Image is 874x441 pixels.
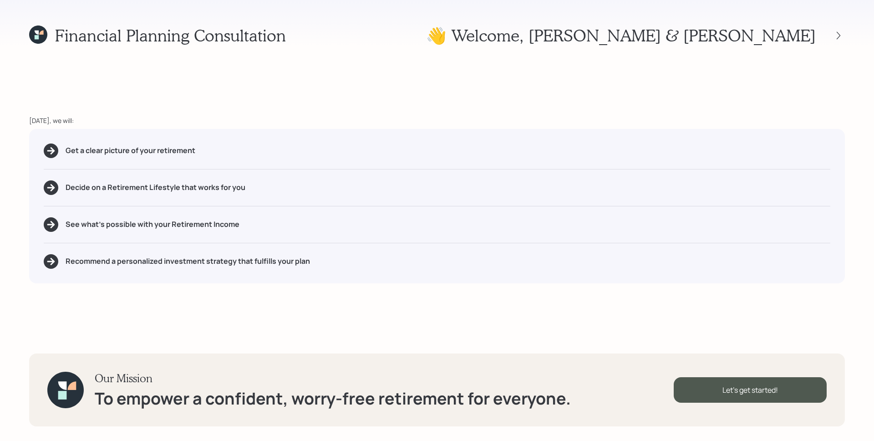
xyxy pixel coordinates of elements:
h5: Get a clear picture of your retirement [66,146,195,155]
h5: Decide on a Retirement Lifestyle that works for you [66,183,245,192]
div: [DATE], we will: [29,116,845,125]
h1: 👋 Welcome , [PERSON_NAME] & [PERSON_NAME] [426,26,816,45]
h1: Financial Planning Consultation [55,26,286,45]
h3: Our Mission [95,372,571,385]
div: Let's get started! [674,377,827,403]
h1: To empower a confident, worry-free retirement for everyone. [95,389,571,408]
h5: Recommend a personalized investment strategy that fulfills your plan [66,257,310,266]
h5: See what's possible with your Retirement Income [66,220,239,229]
